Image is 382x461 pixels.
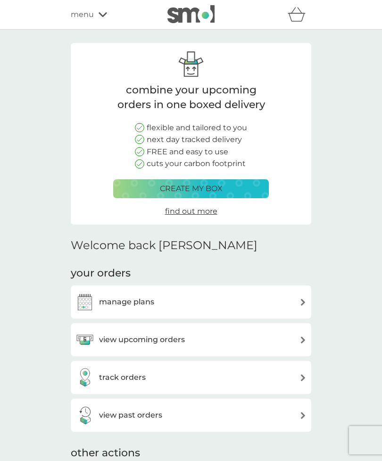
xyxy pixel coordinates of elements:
h3: view past orders [99,409,162,421]
img: smol [167,5,215,23]
p: create my box [160,183,223,195]
h2: Welcome back [PERSON_NAME] [71,239,257,252]
p: cuts your carbon footprint [147,158,246,170]
span: find out more [165,207,217,216]
p: next day tracked delivery [147,134,242,146]
h3: track orders [99,371,146,384]
h3: view upcoming orders [99,334,185,346]
img: arrow right [299,412,307,419]
span: menu [71,8,94,21]
a: find out more [165,205,217,218]
p: combine your upcoming orders in one boxed delivery [113,83,269,112]
h3: manage plans [99,296,154,308]
h3: your orders [71,266,131,281]
img: arrow right [299,299,307,306]
img: arrow right [299,336,307,344]
h3: other actions [71,446,140,461]
img: arrow right [299,374,307,381]
p: FREE and easy to use [147,146,228,158]
button: create my box [113,179,269,198]
div: basket [288,5,311,24]
p: flexible and tailored to you [147,122,247,134]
